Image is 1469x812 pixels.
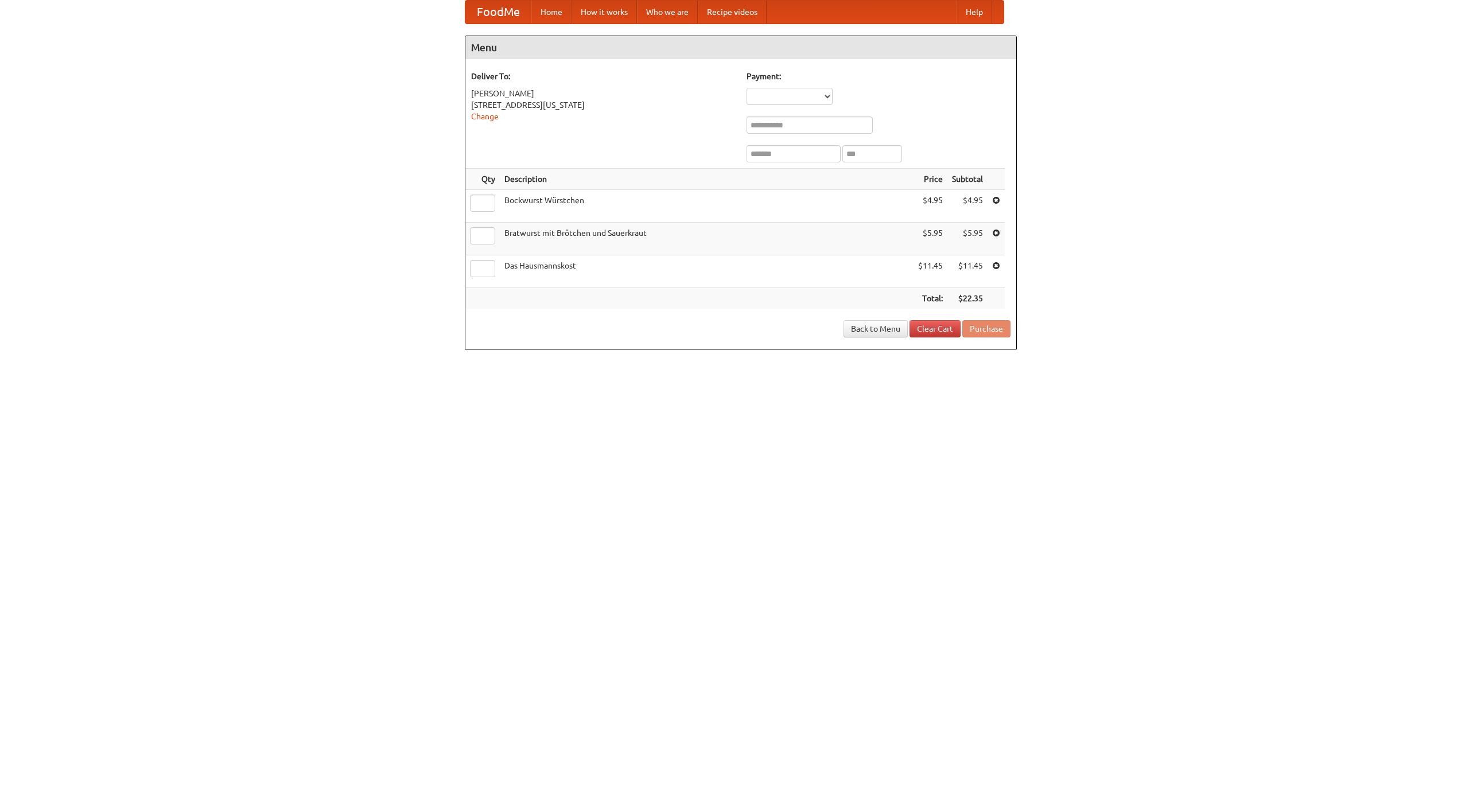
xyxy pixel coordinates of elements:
[465,169,500,190] th: Qty
[500,169,914,190] th: Description
[914,169,947,190] th: Price
[947,223,988,255] td: $5.95
[914,190,947,223] td: $4.95
[947,288,988,309] th: $22.35
[914,255,947,288] td: $11.45
[531,1,572,24] a: Home
[500,255,914,288] td: Das Hausmannskost
[465,1,531,24] a: FoodMe
[962,320,1011,337] button: Purchase
[471,88,735,99] div: [PERSON_NAME]
[471,112,499,121] a: Change
[747,71,1011,82] h5: Payment:
[957,1,992,24] a: Help
[698,1,767,24] a: Recipe videos
[572,1,637,24] a: How it works
[910,320,961,337] a: Clear Cart
[914,223,947,255] td: $5.95
[914,288,947,309] th: Total:
[465,36,1016,59] h4: Menu
[500,223,914,255] td: Bratwurst mit Brötchen und Sauerkraut
[637,1,698,24] a: Who we are
[947,169,988,190] th: Subtotal
[471,71,735,82] h5: Deliver To:
[500,190,914,223] td: Bockwurst Würstchen
[947,255,988,288] td: $11.45
[471,99,735,111] div: [STREET_ADDRESS][US_STATE]
[947,190,988,223] td: $4.95
[844,320,908,337] a: Back to Menu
